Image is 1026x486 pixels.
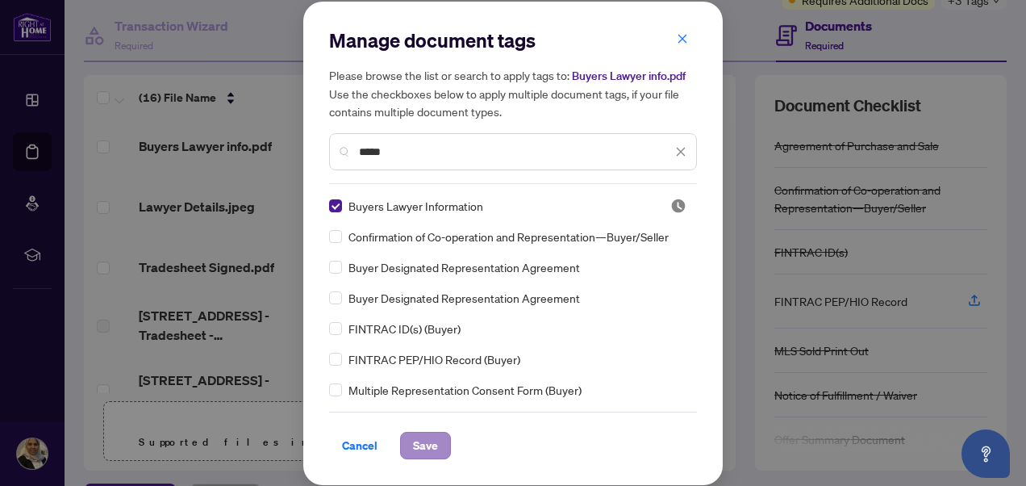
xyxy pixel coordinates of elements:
span: close [677,33,688,44]
span: Buyer Designated Representation Agreement [348,289,580,307]
img: status [670,198,686,214]
span: Confirmation of Co-operation and Representation—Buyer/Seller [348,228,669,245]
span: Multiple Representation Consent Form (Buyer) [348,381,582,399]
span: Cancel [342,433,377,459]
h2: Manage document tags [329,27,697,53]
span: close [675,146,686,157]
span: Buyer Designated Representation Agreement [348,258,580,276]
span: FINTRAC PEP/HIO Record (Buyer) [348,350,520,368]
span: Buyers Lawyer Information [348,197,483,215]
span: Pending Review [670,198,686,214]
span: Buyers Lawyer info.pdf [572,69,686,83]
span: Save [413,433,438,459]
button: Open asap [961,429,1010,478]
button: Save [400,432,451,459]
span: FINTRAC ID(s) (Buyer) [348,320,461,337]
button: Cancel [329,432,390,459]
h5: Please browse the list or search to apply tags to: Use the checkboxes below to apply multiple doc... [329,66,697,120]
